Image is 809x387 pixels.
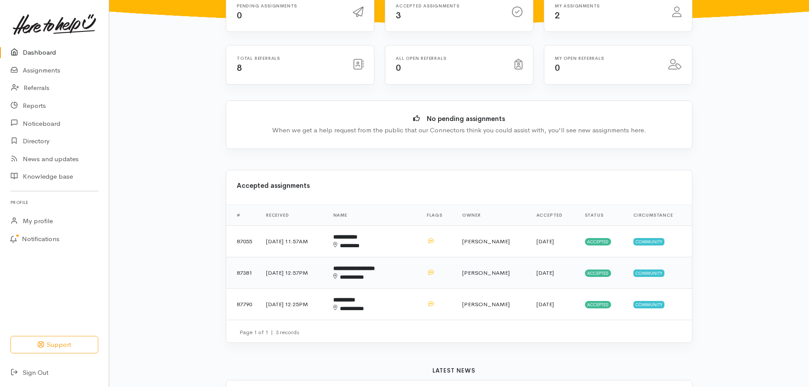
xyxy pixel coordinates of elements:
th: Accepted [529,205,578,226]
time: [DATE] [536,269,554,276]
time: [DATE] [536,301,554,308]
td: [DATE] 12:57PM [259,257,326,289]
th: Circumstance [626,205,692,226]
h6: Pending assignments [237,3,342,8]
span: | [271,328,273,336]
button: Support [10,336,98,354]
span: 0 [555,62,560,73]
th: Owner [455,205,529,226]
td: [DATE] 12:25PM [259,289,326,320]
span: Accepted [585,238,612,245]
b: Latest news [432,367,475,374]
td: 87381 [226,257,259,289]
span: Accepted [585,301,612,308]
td: [DATE] 11:57AM [259,226,326,257]
span: 0 [237,10,242,21]
th: Name [326,205,420,226]
th: Flags [420,205,456,226]
span: Community [633,301,664,308]
span: 8 [237,62,242,73]
h6: My open referrals [555,56,658,61]
span: Accepted [585,270,612,276]
h6: Total referrals [237,56,342,61]
h6: My assignments [555,3,662,8]
th: # [226,205,259,226]
h6: All open referrals [396,56,504,61]
span: 3 [396,10,401,21]
span: 0 [396,62,401,73]
span: 2 [555,10,560,21]
td: [PERSON_NAME] [455,289,529,320]
td: [PERSON_NAME] [455,257,529,289]
div: When we get a help request from the public that our Connectors think you could assist with, you'l... [239,125,679,135]
th: Received [259,205,326,226]
span: Community [633,270,664,276]
td: 87790 [226,289,259,320]
td: 87055 [226,226,259,257]
small: Page 1 of 1 3 records [239,328,299,336]
h6: Profile [10,197,98,208]
span: Community [633,238,664,245]
b: No pending assignments [427,114,505,123]
th: Status [578,205,626,226]
b: Accepted assignments [237,181,310,190]
time: [DATE] [536,238,554,245]
td: [PERSON_NAME] [455,226,529,257]
h6: Accepted assignments [396,3,501,8]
